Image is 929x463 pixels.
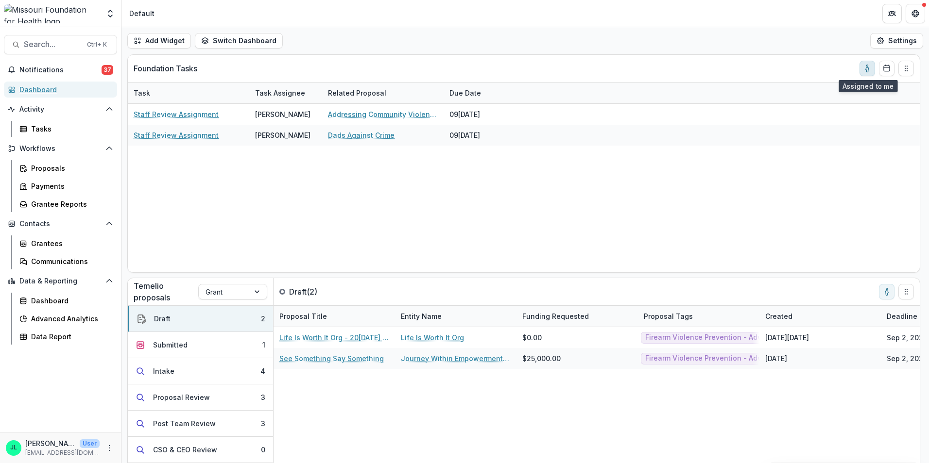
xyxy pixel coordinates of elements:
button: Partners [882,4,902,23]
span: Search... [24,40,81,49]
a: Dashboard [16,293,117,309]
span: 37 [102,65,113,75]
a: Staff Review Assignment [134,130,219,140]
img: Missouri Foundation for Health logo [4,4,100,23]
div: 3 [261,418,265,429]
div: Related Proposal [322,83,444,103]
div: Created [759,306,881,327]
div: Entity Name [395,311,447,321]
div: Funding Requested [516,306,638,327]
button: Proposal Review3 [128,384,273,411]
a: Addressing Community Violence Through High-quality Arts and Education Experiences [328,109,438,119]
div: Ctrl + K [85,39,109,50]
div: Proposal Tags [638,306,759,327]
div: Task Assignee [249,88,311,98]
div: Default [129,8,155,18]
button: Get Help [906,4,925,23]
div: Entity Name [395,306,516,327]
p: [PERSON_NAME] [25,438,76,448]
div: Proposal Tags [638,311,699,321]
button: CSO & CEO Review0 [128,437,273,463]
div: Jessi LaRose [10,445,17,451]
button: toggle-assigned-to-me [860,61,875,76]
span: Contacts [19,220,102,228]
div: Deadline [881,311,923,321]
a: Tasks [16,121,117,137]
div: Draft [154,314,171,324]
button: Add Widget [127,33,191,49]
div: 0 [261,445,265,455]
a: See Something Say Something [279,353,384,364]
button: Submitted1 [128,332,273,358]
span: Activity [19,105,102,114]
div: Data Report [31,331,109,342]
div: Due Date [444,83,516,103]
button: Switch Dashboard [195,33,283,49]
span: Notifications [19,66,102,74]
span: $25,000.00 [522,353,561,364]
a: Dads Against Crime [328,130,395,140]
div: Task Assignee [249,83,322,103]
div: Tasks [31,124,109,134]
button: Post Team Review3 [128,411,273,437]
span: Workflows [19,145,102,153]
div: [DATE][DATE] [765,332,809,343]
button: Drag [898,284,914,299]
span: Data & Reporting [19,277,102,285]
p: [EMAIL_ADDRESS][DOMAIN_NAME] [25,448,100,457]
div: Submitted [153,340,188,350]
div: Proposal Title [274,306,395,327]
p: Foundation Tasks [134,63,197,74]
a: Proposals [16,160,117,176]
div: 09[DATE] [444,104,516,125]
div: Communications [31,256,109,266]
div: Task [128,83,249,103]
div: Grantees [31,238,109,248]
div: Dashboard [31,296,109,306]
button: Draft2 [128,306,273,332]
a: Life Is Worth It Org [401,332,464,343]
button: Open entity switcher [103,4,117,23]
div: Task [128,88,156,98]
button: Drag [898,61,914,76]
a: Grantees [16,235,117,251]
span: $0.00 [522,332,542,343]
p: Temelio proposals [134,280,198,303]
a: Journey Within Empowerment Center [401,353,511,364]
div: Sep 2, 2025 [887,353,927,364]
div: [PERSON_NAME] [255,109,310,119]
a: Life Is Worth It Org - 20[DATE] 20[DATE]upporting Grassroots Efforts and Capacity to Address Fire... [279,332,389,343]
a: Data Report [16,329,117,345]
div: Funding Requested [516,311,595,321]
div: Advanced Analytics [31,314,109,324]
a: Staff Review Assignment [134,109,219,119]
a: Advanced Analytics [16,311,117,327]
div: Proposal Review [153,392,210,402]
button: Calendar [879,61,895,76]
a: Payments [16,178,117,194]
div: Sep 2, 2025 [887,332,927,343]
button: Open Activity [4,101,117,117]
button: More [103,442,115,454]
div: Proposals [31,163,109,173]
button: Notifications37 [4,62,117,78]
div: Related Proposal [322,88,392,98]
button: Settings [870,33,923,49]
div: Grantee Reports [31,199,109,209]
button: Open Workflows [4,141,117,156]
a: Grantee Reports [16,196,117,212]
div: Intake [153,366,174,376]
div: Payments [31,181,109,191]
div: [DATE] [765,353,787,364]
div: [PERSON_NAME] [255,130,310,140]
button: Search... [4,35,117,54]
div: Dashboard [19,84,109,95]
a: Dashboard [4,82,117,98]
